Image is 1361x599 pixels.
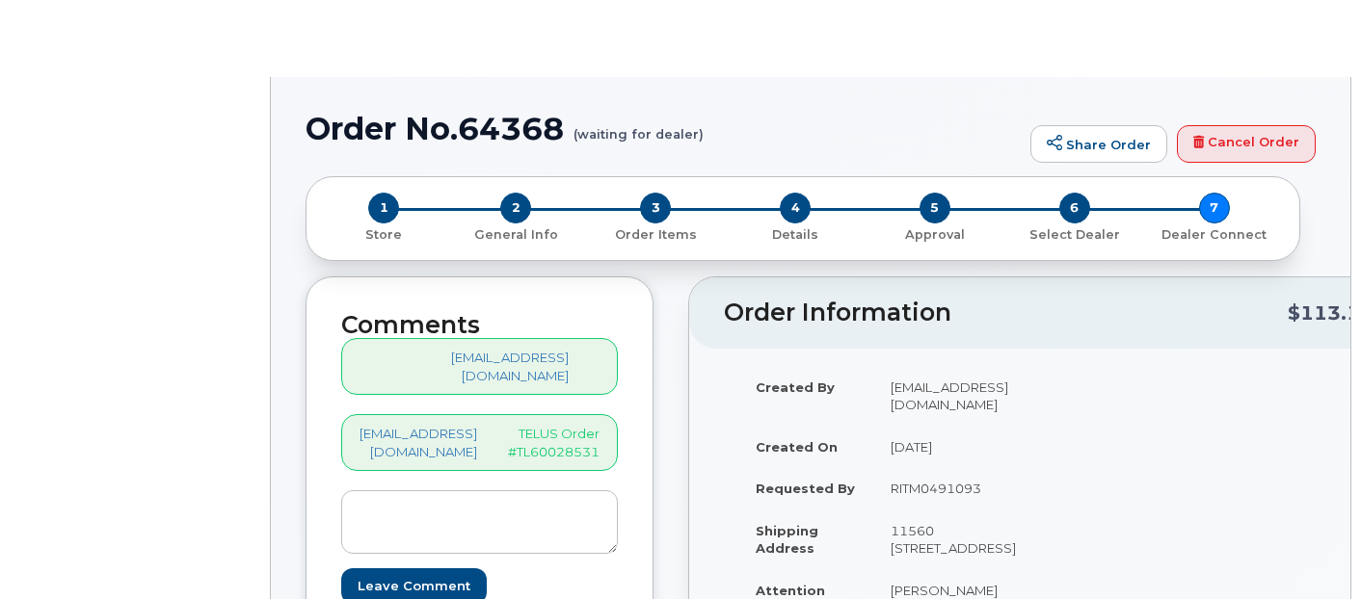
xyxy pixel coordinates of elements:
[756,481,855,496] strong: Requested By
[594,226,718,244] p: Order Items
[724,299,1288,326] h2: Order Information
[1012,226,1136,244] p: Select Dealer
[574,112,704,142] small: (waiting for dealer)
[873,366,1041,426] td: [EMAIL_ADDRESS][DOMAIN_NAME]
[873,467,1041,509] td: RITM0491093
[586,223,726,244] a: 3 Order Items
[726,223,866,244] a: 4 Details
[920,193,950,223] span: 5
[734,226,858,244] p: Details
[640,193,671,223] span: 3
[341,312,618,339] h2: Comments
[756,523,818,557] strong: Shipping Address
[508,425,600,460] p: TELUS Order #TL60028531
[1177,125,1316,164] a: Cancel Order
[322,223,446,244] a: 1 Store
[756,583,825,598] strong: Attention
[872,226,997,244] p: Approval
[500,193,531,223] span: 2
[865,223,1004,244] a: 5 Approval
[360,425,477,460] a: [EMAIL_ADDRESS][DOMAIN_NAME]
[360,349,569,384] a: [EMAIL_ADDRESS][DOMAIN_NAME]
[454,226,578,244] p: General Info
[368,193,399,223] span: 1
[873,509,1041,569] td: 11560 [STREET_ADDRESS]
[1004,223,1144,244] a: 6 Select Dealer
[873,426,1041,468] td: [DATE]
[780,193,811,223] span: 4
[330,226,439,244] p: Store
[1030,125,1167,164] a: Share Order
[446,223,586,244] a: 2 General Info
[756,379,835,395] strong: Created By
[756,439,838,455] strong: Created On
[306,112,1021,145] h1: Order No.64368
[1059,193,1090,223] span: 6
